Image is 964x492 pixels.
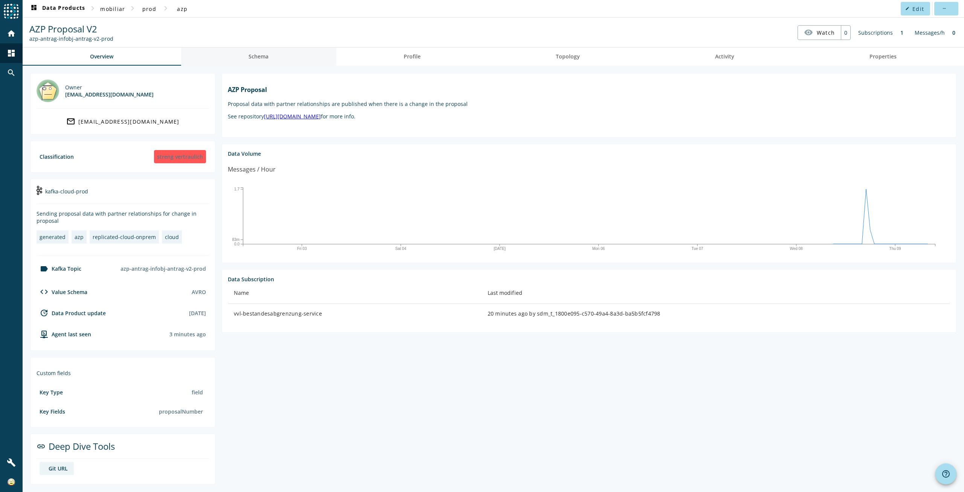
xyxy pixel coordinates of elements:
[40,308,49,317] mat-icon: update
[37,210,209,224] div: Sending proposal data with partner relationships for change in proposal
[177,5,188,12] span: azp
[7,49,16,58] mat-icon: dashboard
[901,2,930,15] button: Edit
[404,54,421,59] span: Profile
[37,440,209,459] div: Deep Dive Tools
[264,113,321,120] a: [URL][DOMAIN_NAME]
[40,462,74,475] a: deep dive imageGit URL
[692,247,703,251] text: Tue 07
[93,233,156,241] div: replicated-cloud-onprem
[228,113,950,120] p: See repository for more info.
[4,4,19,19] img: spoud-logo.svg
[137,2,161,15] button: prod
[154,150,206,163] div: streng vertraulich
[905,6,909,11] mat-icon: edit
[49,465,68,472] div: Git URL
[715,54,734,59] span: Activity
[65,91,154,98] div: [EMAIL_ADDRESS][DOMAIN_NAME]
[29,23,97,35] span: AZP Proposal V2
[37,185,209,204] div: kafka-cloud-prod
[90,54,113,59] span: Overview
[40,153,74,160] div: Classification
[941,469,950,478] mat-icon: help_outline
[117,262,209,275] div: azp-antrag-infobj-antrag-v2-prod
[798,26,841,39] button: Watch
[189,310,206,317] div: [DATE]
[156,405,206,418] div: proposalNumber
[88,4,97,13] mat-icon: chevron_right
[8,478,15,486] img: af918c374769b9f2fc363c81ec7e3749
[40,287,49,296] mat-icon: code
[142,5,156,12] span: prod
[40,264,49,273] mat-icon: label
[482,304,950,323] td: 20 minutes ago by sdm_t_1800e095-c570-49a4-8a3d-ba5b5fcf4798
[37,80,59,102] img: stargate@mobi.ch
[556,54,580,59] span: Topology
[37,330,91,339] div: agent-env-cloud-prod
[869,54,897,59] span: Properties
[949,25,959,40] div: 0
[7,29,16,38] mat-icon: home
[37,308,106,317] div: Data Product update
[911,25,949,40] div: Messages/h
[804,28,813,37] mat-icon: visibility
[40,233,66,241] div: generated
[29,4,38,13] mat-icon: dashboard
[228,283,482,304] th: Name
[297,247,307,251] text: Fri 03
[228,165,276,174] div: Messages / Hour
[592,247,605,251] text: Mon 06
[37,442,46,451] mat-icon: link
[7,68,16,77] mat-icon: search
[128,4,137,13] mat-icon: chevron_right
[192,288,206,296] div: AVRO
[912,5,924,12] span: Edit
[37,369,209,377] div: Custom fields
[66,117,75,126] mat-icon: mail_outline
[189,386,206,399] div: field
[169,331,206,338] div: Agents typically reports every 15min to 1h
[40,389,63,396] div: Key Type
[841,26,850,40] div: 0
[232,238,239,242] text: 83m
[854,25,897,40] div: Subscriptions
[40,408,65,415] div: Key Fields
[790,247,803,251] text: Wed 08
[228,100,950,107] p: Proposal data with partner relationships are published when there is a change in the proposal
[395,247,406,251] text: Sat 04
[65,84,154,91] div: Owner
[234,187,239,191] text: 1.7
[897,25,907,40] div: 1
[29,35,113,42] div: Kafka Topic: azp-antrag-infobj-antrag-v2-prod
[37,186,42,195] img: kafka-cloud-prod
[249,54,268,59] span: Schema
[165,233,179,241] div: cloud
[494,247,506,251] text: [DATE]
[228,276,950,283] div: Data Subscription
[100,5,125,12] span: mobiliar
[37,115,209,128] a: [EMAIL_ADDRESS][DOMAIN_NAME]
[228,86,950,94] h1: AZP Proposal
[37,287,87,296] div: Value Schema
[234,242,239,246] text: 0.0
[78,118,180,125] div: [EMAIL_ADDRESS][DOMAIN_NAME]
[29,4,85,13] span: Data Products
[7,458,16,467] mat-icon: build
[234,310,476,317] div: vvl-bestandesabgrenzung-service
[75,233,84,241] div: azp
[482,283,950,304] th: Last modified
[37,264,81,273] div: Kafka Topic
[170,2,194,15] button: azp
[161,4,170,13] mat-icon: chevron_right
[942,6,946,11] mat-icon: more_horiz
[97,2,128,15] button: mobiliar
[26,2,88,15] button: Data Products
[228,150,950,157] div: Data Volume
[817,26,835,39] span: Watch
[889,247,901,251] text: Thu 09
